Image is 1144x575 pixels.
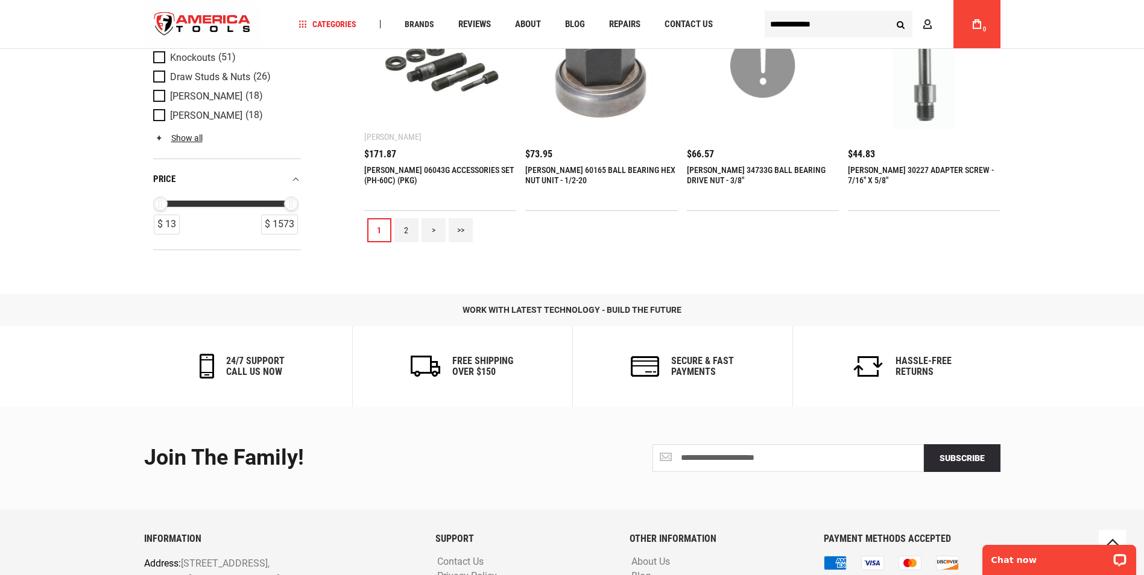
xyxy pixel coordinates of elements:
a: 2 [394,218,419,242]
h6: OTHER INFORMATION [630,533,806,544]
a: [PERSON_NAME] (18) [153,108,298,122]
span: Knockouts [170,52,215,63]
span: Blog [565,20,585,29]
a: Blog [560,16,590,33]
a: Categories [293,16,362,33]
a: [PERSON_NAME] 34733G BALL BEARING DRIVE NUT - 3/8" [687,165,826,185]
a: Reviews [453,16,496,33]
h6: Free Shipping Over $150 [452,356,513,377]
a: [PERSON_NAME] 60165 BALL BEARING HEX NUT UNIT - 1/2-20 [525,165,675,185]
a: Contact Us [434,556,487,568]
img: GREENLEE 60165 BALL BEARING HEX NUT UNIT - 1/2-20 [537,2,666,130]
span: $171.87 [364,149,396,159]
span: (18) [245,91,263,101]
a: [PERSON_NAME] 30227 ADAPTER SCREW - 7/16" X 5/8" [848,165,994,185]
a: Repairs [604,16,646,33]
img: GREENLEE 06043G ACCESSORIES SET (PH-60C) (PKG) [376,2,505,130]
iframe: LiveChat chat widget [975,537,1144,575]
h6: SUPPORT [435,533,612,544]
img: America Tools [144,2,261,47]
span: About [515,20,541,29]
a: [PERSON_NAME] 06043G ACCESSORIES SET (PH-60C) (PKG) [364,165,514,185]
span: [PERSON_NAME] [170,110,242,121]
span: $73.95 [525,149,552,159]
a: > [422,218,446,242]
img: GREENLEE 34733G BALL BEARING DRIVE NUT - 3/8 [699,2,827,130]
a: About [510,16,546,33]
a: Show all [153,133,203,142]
h6: Hassle-Free Returns [896,356,952,377]
h6: secure & fast payments [671,356,734,377]
img: GREENLEE 30227 ADAPTER SCREW - 7/16 [860,2,988,130]
span: Categories [299,20,356,28]
a: Contact Us [659,16,718,33]
span: $44.83 [848,149,875,159]
span: Brands [405,20,434,28]
button: Subscribe [924,444,1000,472]
span: Repairs [609,20,640,29]
span: (18) [245,110,263,121]
div: [PERSON_NAME] [364,132,422,142]
span: Draw Studs & Nuts [170,71,250,82]
span: Subscribe [940,453,985,463]
div: Product Filters [153,10,301,250]
h6: INFORMATION [144,533,417,544]
button: Search [890,13,912,36]
div: price [153,171,301,187]
a: 1 [367,218,391,242]
span: (51) [218,52,236,63]
a: [PERSON_NAME] (18) [153,89,298,102]
div: $ 1573 [261,215,298,234]
h6: PAYMENT METHODS ACCEPTED [824,533,1000,544]
a: >> [449,218,473,242]
a: store logo [144,2,261,47]
span: 0 [983,26,987,33]
a: About Us [628,556,673,568]
span: $66.57 [687,149,714,159]
span: Address: [144,558,181,569]
span: Reviews [458,20,491,29]
span: Contact Us [665,20,713,29]
div: Join the Family! [144,446,563,470]
a: Draw Studs & Nuts (26) [153,70,298,83]
span: (26) [253,72,271,82]
a: Knockouts (51) [153,51,298,64]
a: Brands [399,16,440,33]
div: $ 13 [154,215,180,234]
span: [PERSON_NAME] [170,90,242,101]
h6: 24/7 support call us now [226,356,285,377]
